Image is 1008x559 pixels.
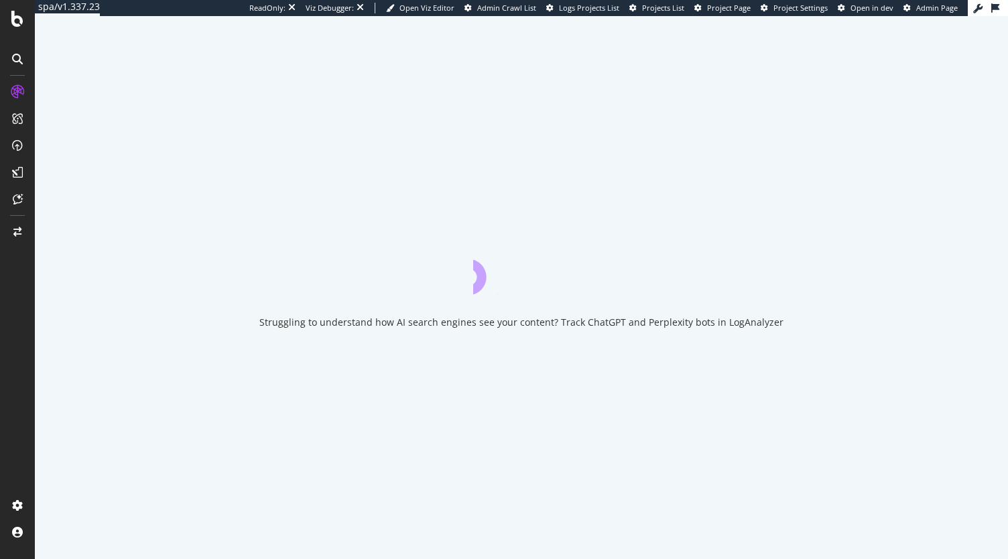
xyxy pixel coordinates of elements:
[761,3,828,13] a: Project Settings
[694,3,751,13] a: Project Page
[903,3,958,13] a: Admin Page
[306,3,354,13] div: Viz Debugger:
[629,3,684,13] a: Projects List
[559,3,619,13] span: Logs Projects List
[259,316,783,329] div: Struggling to understand how AI search engines see your content? Track ChatGPT and Perplexity bot...
[546,3,619,13] a: Logs Projects List
[464,3,536,13] a: Admin Crawl List
[473,246,570,294] div: animation
[477,3,536,13] span: Admin Crawl List
[249,3,286,13] div: ReadOnly:
[838,3,893,13] a: Open in dev
[642,3,684,13] span: Projects List
[773,3,828,13] span: Project Settings
[386,3,454,13] a: Open Viz Editor
[850,3,893,13] span: Open in dev
[707,3,751,13] span: Project Page
[399,3,454,13] span: Open Viz Editor
[916,3,958,13] span: Admin Page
